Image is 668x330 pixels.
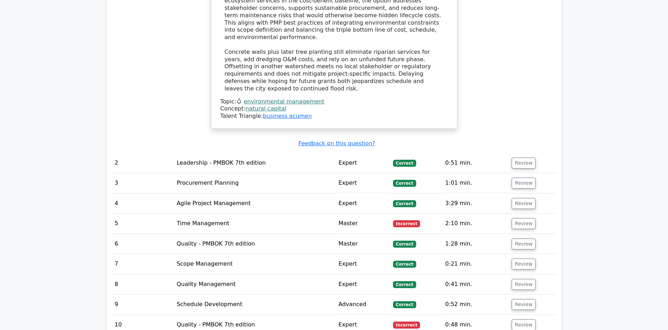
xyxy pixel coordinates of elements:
div: Topic: [220,98,448,106]
a: business acumen [263,113,312,119]
td: 2:10 min. [442,214,509,234]
td: Expert [336,254,390,274]
td: Master [336,214,390,234]
td: Scope Management [174,254,336,274]
span: Correct [393,180,416,187]
span: Correct [393,200,416,207]
td: Expert [336,153,390,173]
td: 4 [112,193,174,214]
td: Time Management [174,214,336,234]
span: Correct [393,281,416,288]
td: Schedule Development [174,294,336,315]
td: 8 [112,274,174,294]
span: Correct [393,261,416,268]
td: 0:21 min. [442,254,509,274]
div: Concept: [220,105,448,113]
td: Advanced [336,294,390,315]
td: 0:51 min. [442,153,509,173]
td: 0:41 min. [442,274,509,294]
a: environmental management [244,98,324,105]
span: Correct [393,301,416,308]
td: 1:01 min. [442,173,509,193]
td: Master [336,234,390,254]
td: Quality Management [174,274,336,294]
td: Expert [336,274,390,294]
td: 3 [112,173,174,193]
td: 2 [112,153,174,173]
a: Feedback on this question? [298,140,375,147]
td: 6 [112,234,174,254]
span: Incorrect [393,220,420,227]
button: Review [512,178,536,189]
div: Talent Triangle: [220,98,448,120]
button: Review [512,158,536,169]
button: Review [512,259,536,269]
span: Incorrect [393,322,420,329]
td: Expert [336,193,390,214]
td: Expert [336,173,390,193]
span: Correct [393,160,416,167]
span: Correct [393,241,416,248]
td: Leadership - PMBOK 7th edition [174,153,336,173]
button: Review [512,239,536,249]
td: Procurement Planning [174,173,336,193]
button: Review [512,279,536,290]
button: Review [512,218,536,229]
button: Review [512,198,536,209]
td: 7 [112,254,174,274]
td: 5 [112,214,174,234]
td: Quality - PMBOK 7th edition [174,234,336,254]
td: 1:28 min. [442,234,509,254]
td: 3:29 min. [442,193,509,214]
td: 0:52 min. [442,294,509,315]
button: Review [512,299,536,310]
a: natural capital [245,105,286,112]
td: Agile Project Management [174,193,336,214]
td: 9 [112,294,174,315]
